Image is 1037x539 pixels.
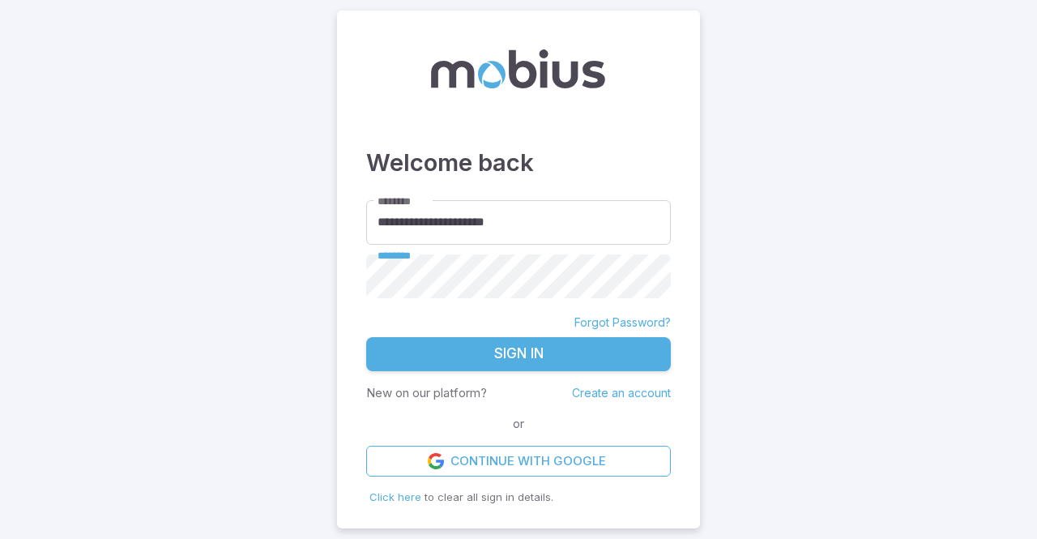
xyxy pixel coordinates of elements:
p: New on our platform? [366,384,487,402]
a: Forgot Password? [574,314,671,331]
a: Create an account [572,386,671,400]
span: or [509,415,528,433]
a: Continue with Google [366,446,671,477]
h3: Welcome back [366,145,671,181]
p: to clear all sign in details. [369,490,668,506]
span: Click here [369,490,421,503]
button: Sign In [366,337,671,371]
